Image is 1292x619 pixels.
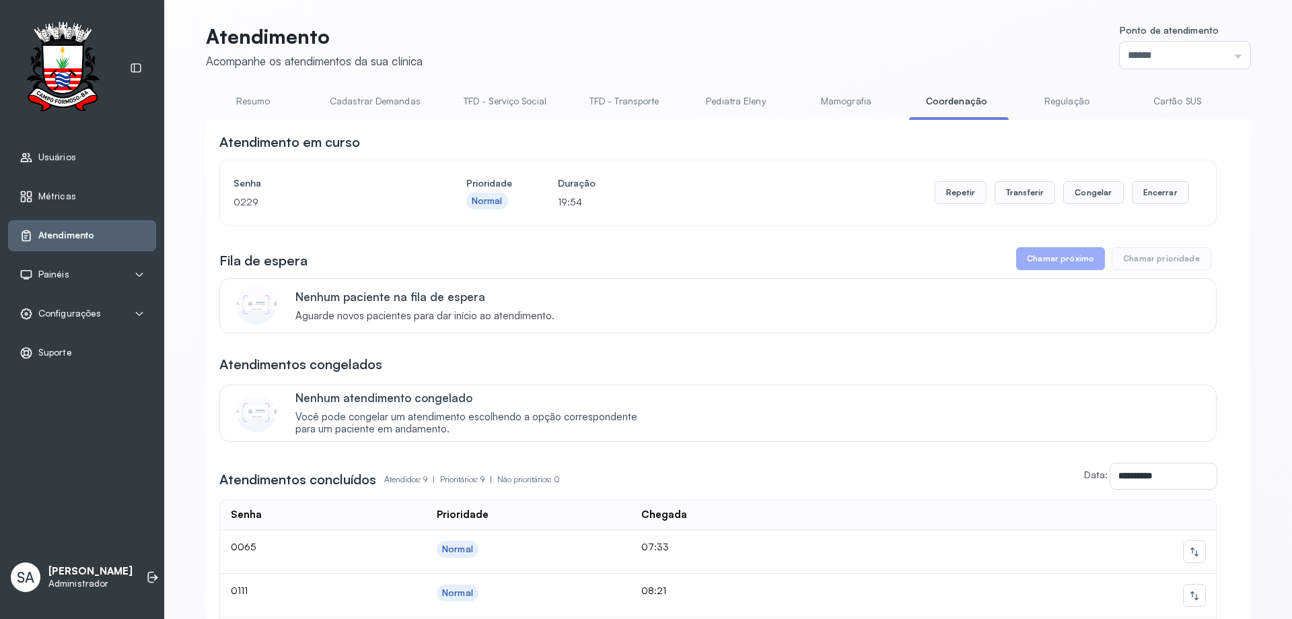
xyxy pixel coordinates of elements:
span: Suporte [38,347,72,358]
div: Prioridade [437,509,489,521]
button: Chamar prioridade [1112,247,1211,270]
a: Métricas [20,190,145,203]
a: Regulação [1019,90,1114,112]
p: 0229 [234,193,421,211]
p: Atendimento [206,24,423,48]
a: Mamografia [799,90,893,112]
span: 0111 [231,585,248,596]
h4: Prioridade [466,174,512,193]
h3: Fila de espera [219,251,308,270]
a: Pediatra Eleny [688,90,783,112]
p: Não prioritários: 0 [497,470,560,489]
p: Prioritários: 9 [440,470,497,489]
p: Administrador [48,578,133,589]
p: Atendidos: 9 [384,470,440,489]
span: Painéis [38,269,69,280]
div: Normal [472,195,503,207]
span: 08:21 [641,585,666,596]
p: Nenhum atendimento congelado [295,391,651,405]
img: Imagem de CalloutCard [236,392,277,432]
div: Normal [442,587,473,599]
button: Encerrar [1132,181,1189,204]
span: Usuários [38,152,76,163]
h4: Senha [234,174,421,193]
span: Você pode congelar um atendimento escolhendo a opção correspondente para um paciente em andamento. [295,411,651,436]
div: Normal [442,544,473,555]
span: 07:33 [641,541,669,552]
button: Congelar [1063,181,1123,204]
h4: Duração [558,174,596,193]
label: Data: [1084,469,1108,480]
span: Atendimento [38,230,94,241]
a: Usuários [20,151,145,164]
span: | [490,474,492,484]
span: Métricas [38,191,76,202]
span: Aguarde novos pacientes para dar início ao atendimento. [295,310,554,323]
span: | [433,474,435,484]
h3: Atendimentos congelados [219,355,382,374]
button: Chamar próximo [1016,247,1105,270]
img: Logotipo do estabelecimento [14,22,111,115]
a: Cartão SUS [1130,90,1224,112]
a: TFD - Serviço Social [450,90,560,112]
p: Nenhum paciente na fila de espera [295,290,554,304]
button: Repetir [935,181,986,204]
h3: Atendimento em curso [219,133,360,152]
div: Acompanhe os atendimentos da sua clínica [206,54,423,68]
a: Cadastrar Demandas [316,90,434,112]
img: Imagem de CalloutCard [236,284,277,325]
span: Ponto de atendimento [1120,24,1219,36]
div: Chegada [641,509,687,521]
a: Resumo [206,90,300,112]
span: 0065 [231,541,256,552]
h3: Atendimentos concluídos [219,470,376,489]
span: Configurações [38,308,101,319]
p: [PERSON_NAME] [48,565,133,578]
a: Coordenação [909,90,1003,112]
a: Atendimento [20,229,145,242]
button: Transferir [995,181,1056,204]
a: TFD - Transporte [576,90,673,112]
p: 19:54 [558,193,596,211]
div: Senha [231,509,262,521]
